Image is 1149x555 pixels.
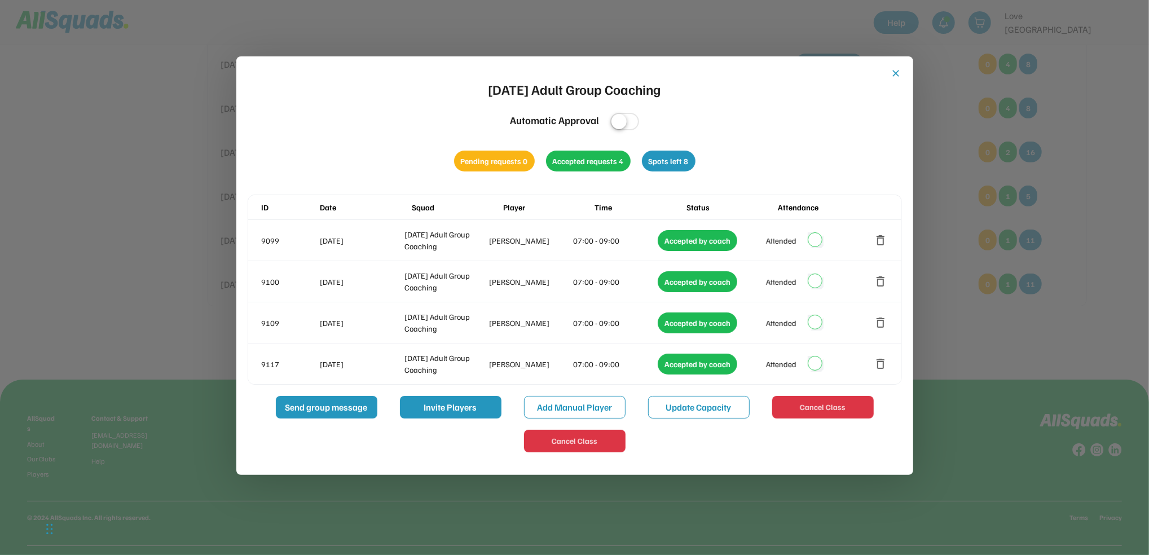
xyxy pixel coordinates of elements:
[766,317,796,329] div: Attended
[772,396,874,419] button: Cancel Class
[404,270,487,293] div: [DATE] Adult Group Coaching
[488,79,661,99] div: [DATE] Adult Group Coaching
[686,201,776,213] div: Status
[642,151,695,171] div: Spots left 8
[874,275,888,288] button: delete
[262,276,318,288] div: 9100
[524,430,626,452] button: Cancel Class
[574,235,656,246] div: 07:00 - 09:00
[404,228,487,252] div: [DATE] Adult Group Coaching
[262,317,318,329] div: 9109
[262,358,318,370] div: 9117
[658,271,737,292] div: Accepted by coach
[510,113,599,128] div: Automatic Approval
[658,230,737,251] div: Accepted by coach
[262,235,318,246] div: 9099
[524,396,626,419] button: Add Manual Player
[574,276,656,288] div: 07:00 - 09:00
[454,151,535,171] div: Pending requests 0
[489,276,571,288] div: [PERSON_NAME]
[766,235,796,246] div: Attended
[489,358,571,370] div: [PERSON_NAME]
[766,276,796,288] div: Attended
[503,201,592,213] div: Player
[874,316,888,329] button: delete
[320,276,403,288] div: [DATE]
[276,396,377,419] button: Send group message
[874,234,888,247] button: delete
[262,201,318,213] div: ID
[489,317,571,329] div: [PERSON_NAME]
[489,235,571,246] div: [PERSON_NAME]
[404,311,487,334] div: [DATE] Adult Group Coaching
[874,357,888,371] button: delete
[648,396,750,419] button: Update Capacity
[320,358,403,370] div: [DATE]
[320,201,410,213] div: Date
[574,358,656,370] div: 07:00 - 09:00
[574,317,656,329] div: 07:00 - 09:00
[778,201,867,213] div: Attendance
[320,235,403,246] div: [DATE]
[891,68,902,79] button: close
[412,201,501,213] div: Squad
[658,354,737,375] div: Accepted by coach
[766,358,796,370] div: Attended
[320,317,403,329] div: [DATE]
[595,201,684,213] div: Time
[658,312,737,333] div: Accepted by coach
[400,396,501,419] button: Invite Players
[404,352,487,376] div: [DATE] Adult Group Coaching
[546,151,631,171] div: Accepted requests 4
